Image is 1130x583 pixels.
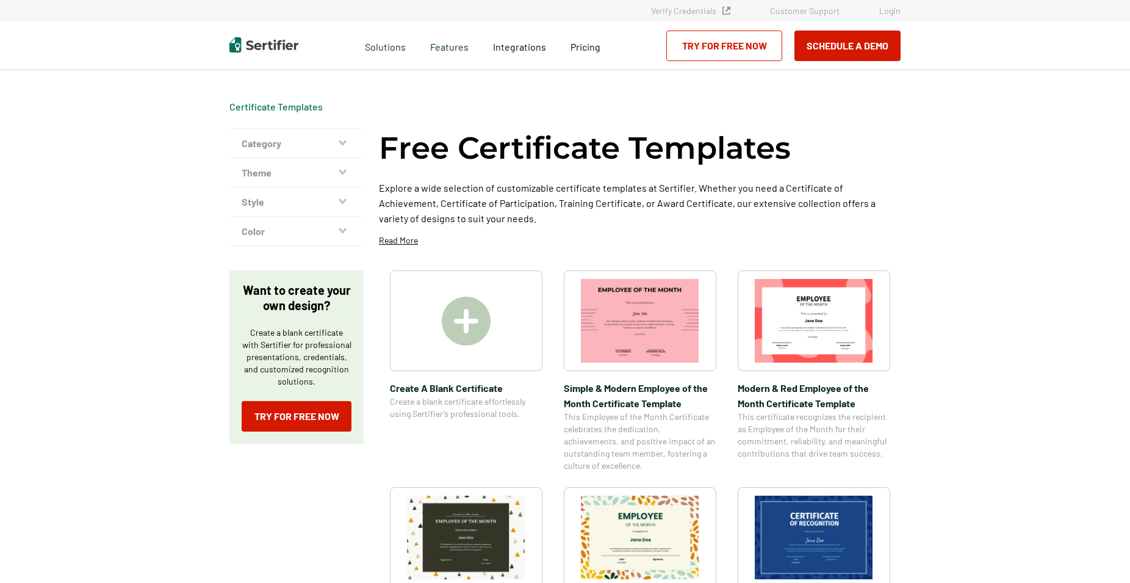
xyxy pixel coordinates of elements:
img: Simple & Colorful Employee of the Month Certificate Template [407,496,525,579]
button: Category [229,129,364,158]
a: Verify Credentials [651,5,730,16]
a: Simple & Modern Employee of the Month Certificate TemplateSimple & Modern Employee of the Month C... [564,270,716,472]
span: Features [430,38,469,53]
span: Pricing [570,41,600,53]
img: Modern & Red Employee of the Month Certificate Template [755,279,873,363]
p: Read More [379,234,418,247]
a: Customer Support [770,5,840,16]
p: Explore a wide selection of customizable certificate templates at Sertifier. Whether you need a C... [379,180,901,226]
div: Breadcrumb [229,101,323,113]
h1: Free Certificate Templates [379,128,791,168]
button: Color [229,217,364,246]
a: Pricing [570,38,600,53]
span: This certificate recognizes the recipient as Employee of the Month for their commitment, reliabil... [738,411,890,460]
span: Create A Blank Certificate [390,380,542,396]
button: Style [229,187,364,217]
span: Integrations [493,41,546,53]
a: Try for Free Now [666,31,782,61]
img: Sertifier | Digital Credentialing Platform [229,37,298,53]
span: This Employee of the Month Certificate celebrates the dedication, achievements, and positive impa... [564,411,716,472]
a: Integrations [493,38,546,53]
span: Certificate Templates [229,101,323,113]
span: Simple & Modern Employee of the Month Certificate Template [564,380,716,411]
img: Simple and Patterned Employee of the Month Certificate Template [581,496,699,579]
span: Create a blank certificate effortlessly using Sertifier’s professional tools. [390,396,542,420]
a: Try for Free Now [242,401,351,432]
button: Theme [229,158,364,187]
a: Certificate Templates [229,101,323,112]
img: Verified [722,7,730,15]
img: Create A Blank Certificate [442,297,491,346]
img: Modern Dark Blue Employee of the Month Certificate Template [755,496,873,579]
span: Modern & Red Employee of the Month Certificate Template [738,380,890,411]
p: Create a blank certificate with Sertifier for professional presentations, credentials, and custom... [242,327,351,388]
a: Modern & Red Employee of the Month Certificate TemplateModern & Red Employee of the Month Certifi... [738,270,890,472]
p: Want to create your own design? [242,283,351,313]
span: Solutions [365,38,406,53]
a: Login [879,5,901,16]
img: Simple & Modern Employee of the Month Certificate Template [581,279,699,363]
